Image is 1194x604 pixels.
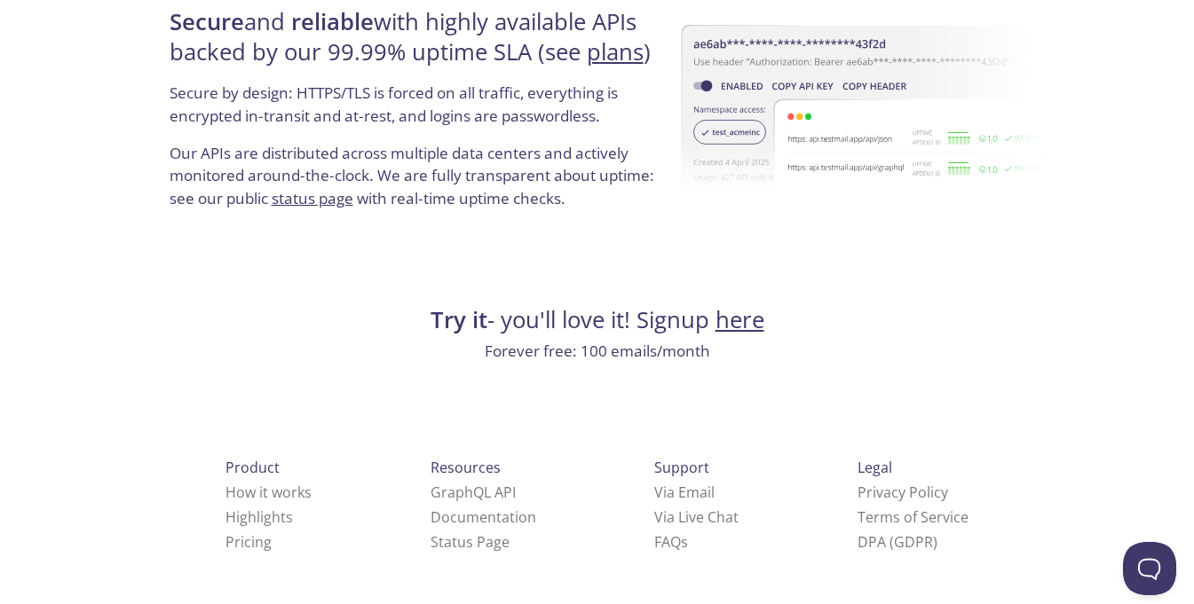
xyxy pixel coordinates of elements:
[654,482,715,502] a: Via Email
[681,532,688,552] span: s
[858,482,948,502] a: Privacy Policy
[431,482,516,502] a: GraphQL API
[858,507,969,527] a: Terms of Service
[225,507,293,527] a: Highlights
[225,482,312,502] a: How it works
[716,304,764,335] a: here
[431,507,536,527] a: Documentation
[272,188,353,208] a: status page
[858,458,892,477] span: Legal
[170,82,664,141] p: Secure by design: HTTPS/TLS is forced on all traffic, everything is encrypted in-transit and at-r...
[164,340,1031,363] p: Forever free: 100 emails/month
[431,532,510,552] a: Status Page
[291,6,374,37] strong: reliable
[654,507,739,527] a: Via Live Chat
[164,305,1031,335] h4: - you'll love it! Signup
[654,458,709,477] span: Support
[431,304,487,335] strong: Try it
[170,6,244,37] strong: Secure
[431,458,501,477] span: Resources
[170,7,664,82] h4: and with highly available APIs backed by our 99.99% uptime SLA (see )
[225,532,272,552] a: Pricing
[654,532,688,552] a: FAQ
[858,532,937,552] a: DPA (GDPR)
[170,142,664,224] p: Our APIs are distributed across multiple data centers and actively monitored around-the-clock. We...
[225,458,280,477] span: Product
[1123,542,1176,595] iframe: Help Scout Beacon - Open
[587,36,644,67] a: plans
